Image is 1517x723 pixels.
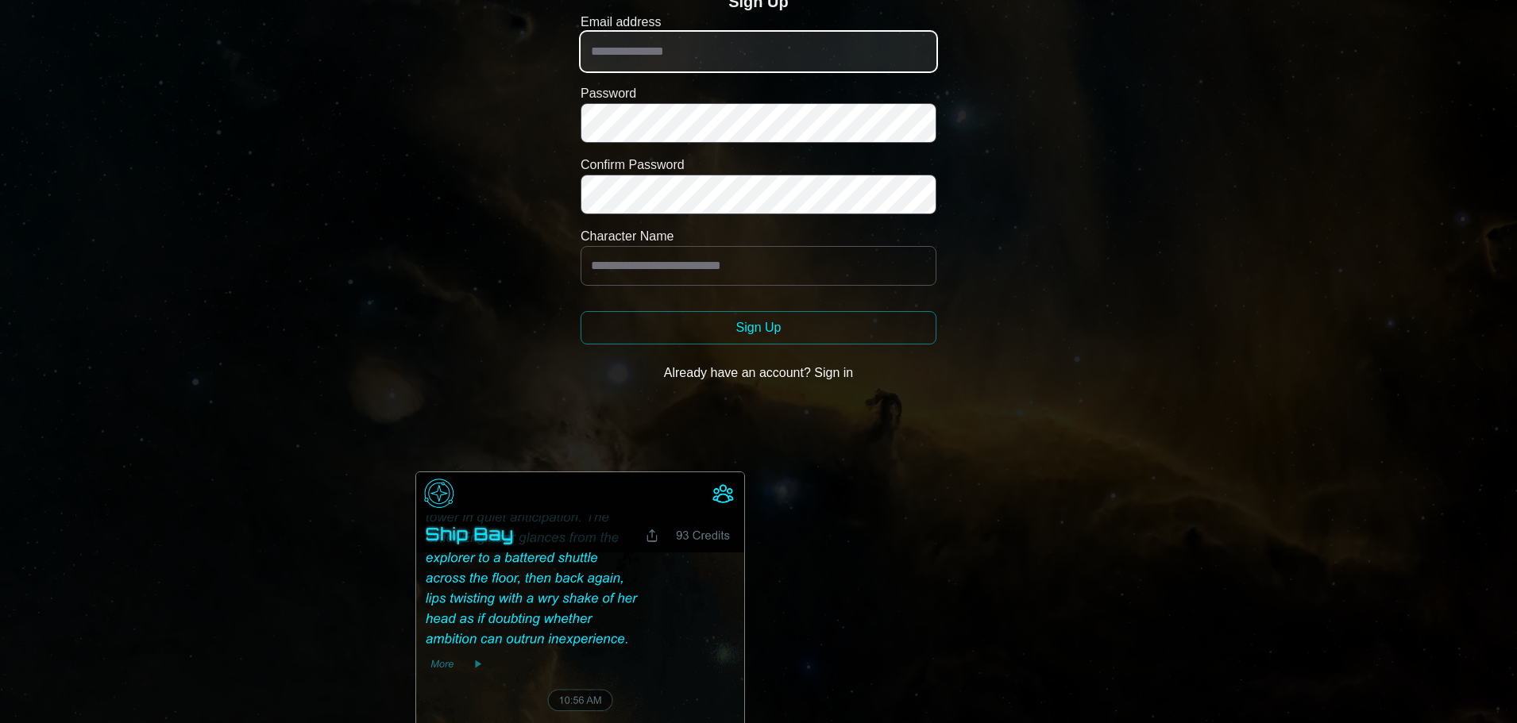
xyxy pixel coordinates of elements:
[581,227,936,246] label: Character Name
[581,156,936,175] label: Confirm Password
[581,357,936,389] button: Already have an account? Sign in
[581,84,936,103] label: Password
[581,311,936,344] button: Sign Up
[581,13,936,32] label: Email address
